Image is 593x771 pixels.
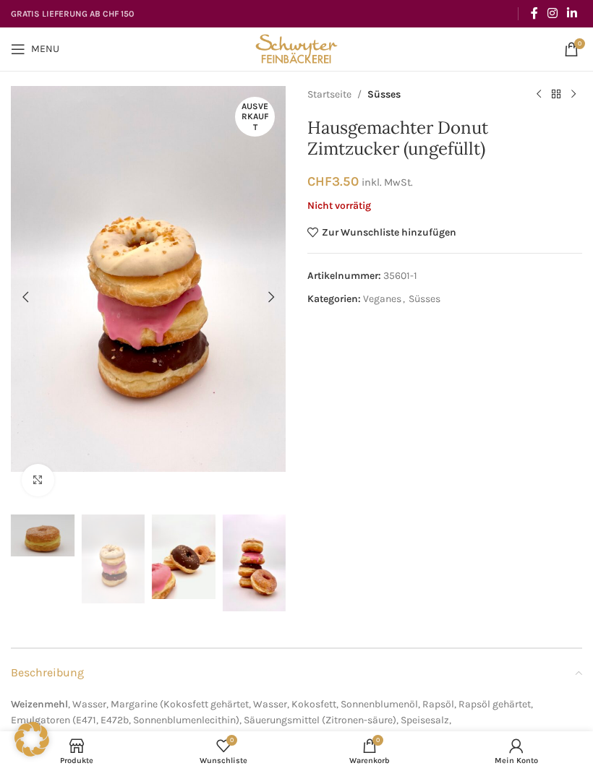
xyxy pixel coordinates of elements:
[296,735,443,767] a: 0 Warenkorb
[78,514,149,603] div: 2 / 4
[307,86,516,103] nav: Breadcrumb
[11,663,84,682] span: Beschreibung
[307,293,361,305] span: Kategorien:
[307,173,332,189] span: CHF
[219,514,290,611] div: 4 / 4
[362,176,413,189] small: inkl. MwSt.
[116,731,263,743] b: Weizenquellmehl, Weizenkleber
[150,735,297,767] a: 0 Wunschliste
[403,291,405,307] span: ,
[226,735,237,746] span: 0
[322,228,456,238] span: Zur Wunschliste hinzufügen
[148,514,219,599] div: 3 / 4
[235,97,275,137] span: Ausverkauft
[542,2,562,25] a: Instagram social link
[530,86,547,103] a: Previous product
[307,200,582,212] p: Nicht vorrätig
[409,293,440,305] a: Süsses
[61,731,114,743] b: eizenstärke
[11,9,134,19] strong: GRATIS LIEFERUNG AB CHF 150
[367,87,401,103] a: Süsses
[4,35,67,64] a: Open mobile menu
[11,698,68,710] b: Weizenmehl
[257,283,286,311] div: Next slide
[307,87,351,103] a: Startseite
[11,283,40,311] div: Previous slide
[574,38,585,49] span: 0
[252,42,341,54] a: Site logo
[304,756,436,765] span: Warenkorb
[158,756,290,765] span: Wunschliste
[31,44,59,54] span: Menu
[383,270,417,282] span: 35601-1
[557,35,586,64] a: 0
[7,86,289,472] div: 2 / 4
[307,173,359,189] bdi: 3.50
[363,293,401,305] a: Veganes
[372,735,383,746] span: 0
[4,735,150,767] a: Produkte
[565,86,582,103] a: Next product
[252,27,341,71] img: Bäckerei Schwyter
[307,118,582,160] h1: Hausgemachter Donut Zimtzucker (ungefüllt)
[307,270,381,282] span: Artikelnummer:
[11,698,163,710] span: , Wasser, Margarine (
[563,2,582,25] a: Linkedin social link
[296,735,443,767] div: My cart
[526,2,542,25] a: Facebook social link
[443,735,590,767] a: Mein Konto
[11,756,143,765] span: Produkte
[307,227,456,238] a: Zur Wunschliste hinzufügen
[7,514,78,556] div: 1 / 4
[11,731,536,759] span: , , Acerolapulver (auf Maniokstärke), Zucker, Hefe, Speisesazt, Aufschlagmittel (
[451,756,583,765] span: Mein Konto
[150,735,297,767] div: Meine Wunschliste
